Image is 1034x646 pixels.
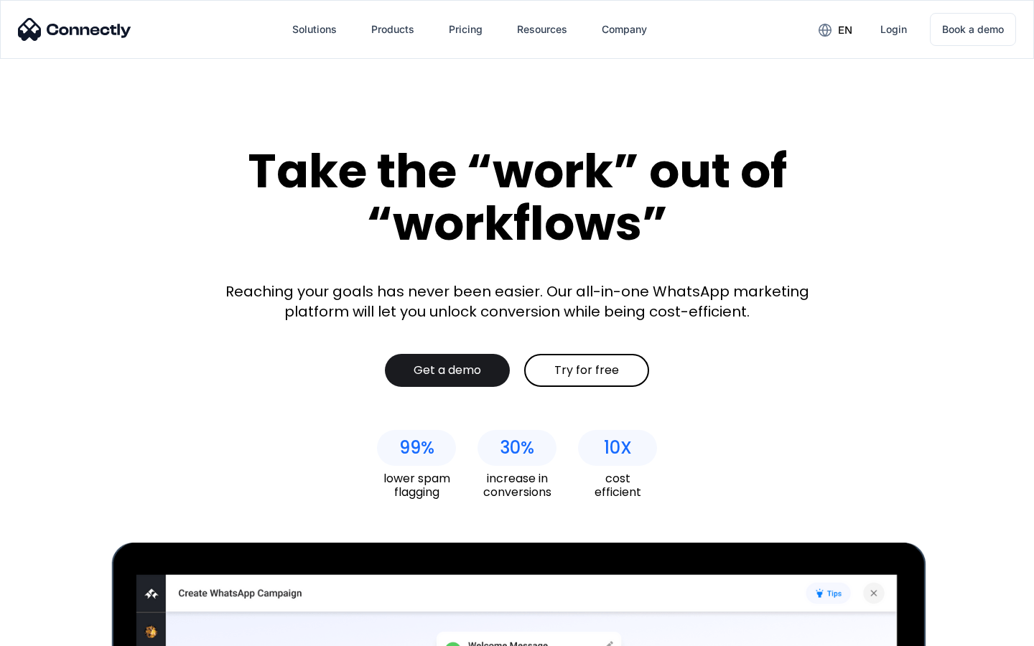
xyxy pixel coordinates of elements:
[194,145,840,249] div: Take the “work” out of “workflows”
[414,363,481,378] div: Get a demo
[602,19,647,39] div: Company
[377,472,456,499] div: lower spam flagging
[478,472,556,499] div: increase in conversions
[18,18,131,41] img: Connectly Logo
[517,19,567,39] div: Resources
[14,621,86,641] aside: Language selected: English
[449,19,483,39] div: Pricing
[385,354,510,387] a: Get a demo
[371,19,414,39] div: Products
[399,438,434,458] div: 99%
[880,19,907,39] div: Login
[437,12,494,47] a: Pricing
[500,438,534,458] div: 30%
[578,472,657,499] div: cost efficient
[930,13,1016,46] a: Book a demo
[524,354,649,387] a: Try for free
[604,438,632,458] div: 10X
[215,281,819,322] div: Reaching your goals has never been easier. Our all-in-one WhatsApp marketing platform will let yo...
[29,621,86,641] ul: Language list
[554,363,619,378] div: Try for free
[869,12,918,47] a: Login
[838,20,852,40] div: en
[292,19,337,39] div: Solutions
